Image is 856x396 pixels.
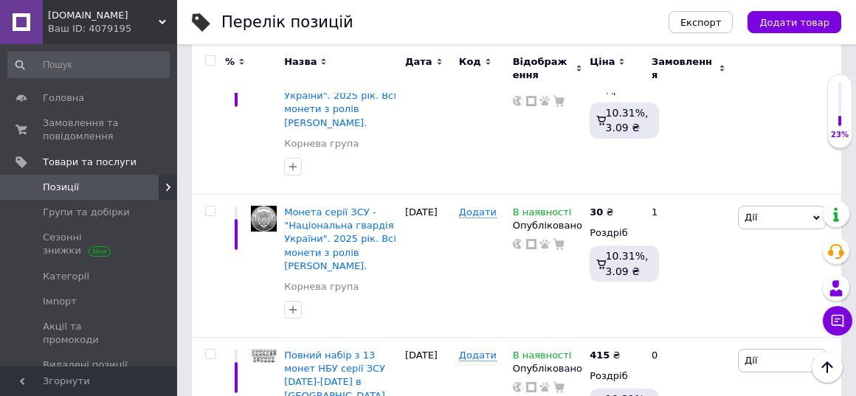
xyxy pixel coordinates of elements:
button: Експорт [669,11,734,33]
span: 10.31%, 3.09 ₴ [606,250,649,277]
span: Додати [459,350,497,361]
span: В наявності [513,206,572,222]
div: Ваш ID: 4079195 [48,22,177,35]
div: [DATE] [401,51,455,194]
button: Чат з покупцем [823,306,852,336]
div: ₴ [590,349,620,362]
div: Перелік позицій [221,15,353,30]
img: Полный набор из 13 монет НБУ серии ВСУ 2022-2025г. в капсулах [251,349,277,363]
div: Роздріб [590,226,639,240]
span: Замовлення та повідомлення [43,117,137,143]
button: Додати товар [748,11,841,33]
input: Пошук [7,52,170,78]
span: Дії [745,355,757,366]
span: Категорії [43,270,89,283]
button: Наверх [812,352,843,383]
span: Акції та промокоди [43,320,137,347]
div: Опубліковано [513,219,582,232]
div: 1 [643,194,734,337]
span: Код [459,55,481,69]
span: Сувенир.UA [48,9,159,22]
span: В наявності [513,350,572,365]
span: Дії [745,212,757,223]
span: Замовлення [652,55,715,82]
span: Додати товар [759,17,829,28]
span: Товари та послуги [43,156,137,169]
div: 2 [643,51,734,194]
a: Корнева група [284,137,359,150]
a: Монета серії ЗСУ - "Національна поліція України". 2025 рік. Всі монети з ролів [PERSON_NAME]. [284,63,396,128]
b: 30 [590,206,603,218]
div: 23% [828,130,852,140]
span: Ціна [590,55,615,69]
a: Монета серії ЗСУ - "Національна гвардія України". 2025 рік. Всі монети з ролів [PERSON_NAME]. [284,206,396,271]
div: [DATE] [401,194,455,337]
b: 415 [590,350,610,361]
span: Позиції [43,181,79,194]
span: Головна [43,91,84,105]
span: 10.31%, 3.09 ₴ [606,107,649,133]
span: Сезонні знижки [43,231,137,257]
div: ₴ [590,206,613,219]
span: Дата [405,55,432,69]
a: Корнева група [284,280,359,293]
div: Опубліковано [513,362,582,375]
span: Видалені позиції [43,358,128,372]
img: Монета серии ВСУ - "Национальная гвардия Украины". 2025 год. Все монеты с роллов НБУ. [251,206,277,232]
span: Назва [284,55,317,69]
div: Роздріб [590,369,639,383]
span: Додати [459,206,497,218]
span: Відображення [513,55,572,82]
span: Імпорт [43,295,77,308]
span: Експорт [680,17,722,28]
span: Групи та добірки [43,206,130,219]
span: % [225,55,235,69]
